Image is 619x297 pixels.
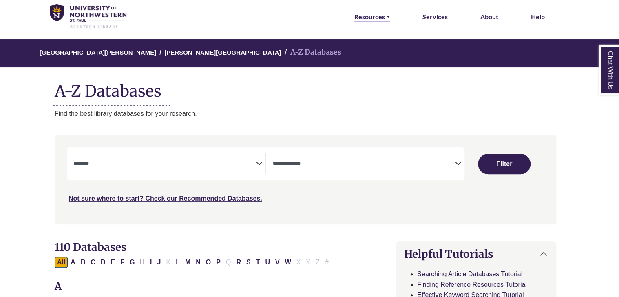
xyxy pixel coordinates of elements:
a: [PERSON_NAME][GEOGRAPHIC_DATA] [164,48,281,56]
button: Filter Results W [283,257,294,268]
button: Filter Results M [183,257,193,268]
a: Searching Article Databases Tutorial [417,270,522,277]
a: Resources [354,11,390,22]
div: Alpha-list to filter by first letter of database name [55,258,332,265]
button: Filter Results O [203,257,213,268]
button: Filter Results E [108,257,118,268]
a: Finding Reference Resources Tutorial [417,281,527,288]
button: Filter Results B [78,257,88,268]
textarea: Search [73,161,256,168]
button: Filter Results N [193,257,203,268]
button: Filter Results D [98,257,108,268]
button: Filter Results S [244,257,253,268]
button: Filter Results V [273,257,282,268]
button: Filter Results P [214,257,223,268]
button: Filter Results U [263,257,272,268]
a: Help [531,11,545,22]
button: Filter Results C [88,257,98,268]
p: Find the best library databases for your research. [55,109,556,119]
button: Filter Results H [137,257,147,268]
button: All [55,257,68,268]
button: Filter Results J [155,257,163,268]
button: Filter Results F [118,257,127,268]
button: Filter Results T [254,257,263,268]
nav: breadcrumb [55,39,556,67]
button: Filter Results G [127,257,137,268]
a: Services [422,11,448,22]
button: Filter Results I [148,257,154,268]
a: Not sure where to start? Check our Recommended Databases. [69,195,262,202]
button: Submit for Search Results [478,154,530,174]
span: 110 Databases [55,240,126,254]
button: Filter Results L [173,257,182,268]
h1: A-Z Databases [55,75,556,100]
a: About [480,11,498,22]
button: Helpful Tutorials [396,241,556,267]
button: Filter Results R [234,257,243,268]
textarea: Search [272,161,455,168]
a: [GEOGRAPHIC_DATA][PERSON_NAME] [40,48,156,56]
nav: Search filters [55,135,556,224]
h3: A [55,281,386,293]
img: library_home [50,4,126,29]
button: Filter Results A [68,257,78,268]
li: A-Z Databases [281,47,341,58]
